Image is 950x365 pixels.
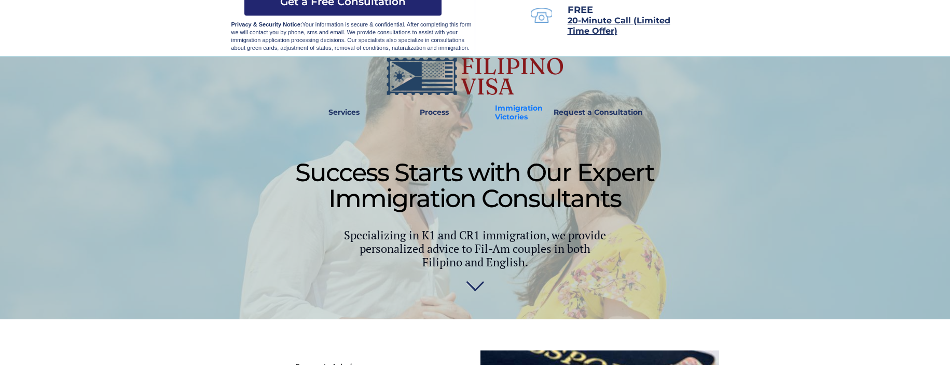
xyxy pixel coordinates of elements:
strong: Request a Consultation [554,107,643,117]
a: Request a Consultation [549,101,648,125]
a: 20-Minute Call (Limited Time Offer) [568,17,670,35]
span: Specializing in K1 and CR1 immigration, we provide personalized advice to Fil-Am couples in both ... [344,227,606,269]
a: Process [415,101,454,125]
strong: Services [328,107,360,117]
a: Immigration Victories [491,101,526,125]
span: Your information is secure & confidential. After completing this form we will contact you by phon... [231,21,472,51]
strong: Process [420,107,449,117]
a: Services [322,101,367,125]
span: Success Starts with Our Expert Immigration Consultants [295,157,654,213]
span: 20-Minute Call (Limited Time Offer) [568,16,670,36]
strong: Immigration Victories [495,103,543,121]
strong: Privacy & Security Notice: [231,21,302,28]
span: FREE [568,4,593,16]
